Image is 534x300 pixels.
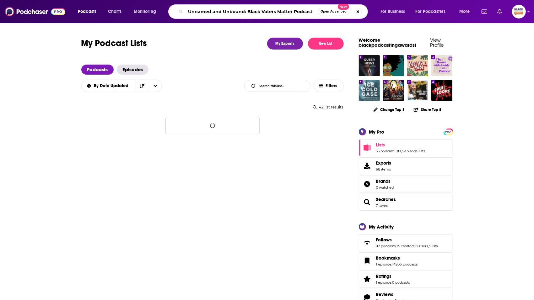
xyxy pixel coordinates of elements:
div: My Activity [369,224,394,230]
a: 0 watched [376,185,394,190]
button: open menu [376,7,413,17]
span: Follows [359,234,453,251]
span: Podcasts [78,7,96,16]
span: Charts [108,7,121,16]
span: Exports [361,161,374,170]
a: 7 saved [376,203,389,208]
a: Show notifications dropdown [495,6,504,17]
span: Follows [376,237,392,243]
span: Lists [376,142,385,148]
span: Open Advanced [321,10,347,13]
a: Brands [376,178,394,184]
img: Podchaser - Follow, Share and Rate Podcasts [5,6,65,18]
img: Ice Cold Case [359,80,380,101]
a: 14206 podcasts [392,262,418,266]
span: Filters [326,84,338,88]
a: Ratings [376,273,410,279]
span: , [392,262,392,266]
span: Reviews [376,292,394,297]
a: 1 episode [376,280,392,285]
img: Be Well Sis: The Podcast [407,55,428,76]
a: Follows [361,238,374,247]
img: Second Sunday [383,80,404,101]
button: open menu [149,80,162,92]
a: Lists [361,143,374,152]
button: Sort Direction [136,80,149,92]
span: New [338,4,349,10]
img: What's Ray Saying? [407,80,428,101]
span: Brands [359,176,453,192]
a: View Profile [430,37,444,48]
button: Filters [314,80,344,92]
span: More [459,7,470,16]
span: Episodes [117,65,148,75]
a: Exports [359,157,453,174]
a: Bookmarks [361,256,374,265]
span: Exports [376,160,391,166]
a: 92 podcasts [376,244,396,248]
a: Show notifications dropdown [479,6,490,17]
img: Queer News [359,55,380,76]
span: Bookmarks [359,252,453,269]
div: 42 list results [81,105,344,109]
span: Searches [359,194,453,211]
span: Brands [376,178,391,184]
a: 0 podcasts [392,280,410,285]
button: Show profile menu [512,5,526,18]
span: 68 items [376,167,391,171]
h1: My Podcast Lists [81,38,147,50]
a: Brands [361,180,374,188]
span: By Date Updated [94,84,131,88]
span: For Business [380,7,405,16]
button: Change Top 8 [370,106,409,113]
button: open menu [73,7,105,17]
a: Bookmarks [376,255,418,261]
a: Follows [376,237,438,243]
span: , [392,280,392,285]
img: Stitch Please [383,55,404,76]
div: Search podcasts, credits, & more... [174,4,374,19]
a: 3 lists [429,244,438,248]
a: Reviews [376,292,413,297]
a: Welcome blackpodcastingawards! [359,37,417,48]
img: Fruitloops: Serial Killers of Color [431,80,452,101]
input: Search podcasts, credits, & more... [186,7,318,17]
a: 1 episode [376,262,392,266]
span: Ratings [359,271,453,287]
a: 35 creators [396,244,415,248]
a: Charts [104,7,125,17]
a: 35 podcast lists [376,149,401,153]
img: User Profile [512,5,526,18]
button: New List [308,38,344,50]
a: 3 episode lists [402,149,425,153]
span: For Podcasters [416,7,446,16]
a: Ratings [361,275,374,283]
button: Open AdvancedNew [318,8,349,15]
a: PRO [445,129,452,134]
a: My Exports [267,38,303,50]
h2: Choose List sort [81,80,162,92]
a: Searches [361,198,374,207]
a: Searches [376,197,396,202]
a: Podcasts [81,65,114,75]
div: My Pro [369,129,385,135]
button: Loading [165,117,260,134]
span: Lists [359,139,453,156]
span: Ratings [376,273,392,279]
button: open menu [81,84,136,88]
span: Monitoring [134,7,156,16]
img: The Brown Girls Guide to Politics [431,55,452,76]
